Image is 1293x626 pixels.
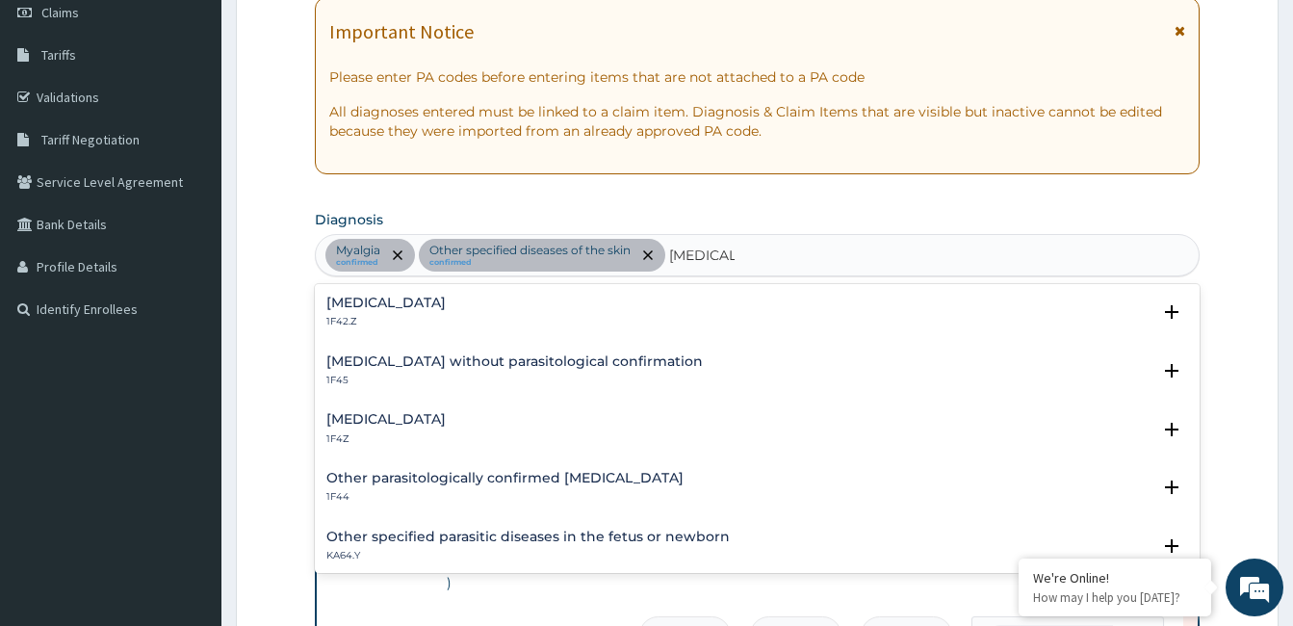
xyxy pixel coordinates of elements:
[326,549,730,562] p: KA64.Y
[326,296,446,310] h4: [MEDICAL_DATA]
[429,258,631,268] small: confirmed
[36,96,78,144] img: d_794563401_company_1708531726252_794563401
[429,243,631,258] p: Other specified diseases of the skin
[326,471,684,485] h4: Other parasitologically confirmed [MEDICAL_DATA]
[336,258,380,268] small: confirmed
[112,190,266,384] span: We're online!
[41,4,79,21] span: Claims
[316,10,362,56] div: Minimize live chat window
[100,108,323,133] div: Chat with us now
[41,131,140,148] span: Tariff Negotiation
[326,374,703,387] p: 1F45
[326,530,730,544] h4: Other specified parasitic diseases in the fetus or newborn
[389,247,406,264] span: remove selection option
[10,420,367,487] textarea: Type your message and hit 'Enter'
[326,490,684,504] p: 1F44
[1033,589,1197,606] p: How may I help you today?
[1160,476,1183,499] i: open select status
[326,315,446,328] p: 1F42.Z
[326,432,446,446] p: 1F4Z
[329,21,474,42] h1: Important Notice
[336,243,380,258] p: Myalgia
[326,412,446,427] h4: [MEDICAL_DATA]
[329,102,1185,141] p: All diagnoses entered must be linked to a claim item. Diagnosis & Claim Items that are visible bu...
[639,247,657,264] span: remove selection option
[329,67,1185,87] p: Please enter PA codes before entering items that are not attached to a PA code
[1160,535,1183,558] i: open select status
[1160,359,1183,382] i: open select status
[315,210,383,229] label: Diagnosis
[1033,569,1197,587] div: We're Online!
[326,354,703,369] h4: [MEDICAL_DATA] without parasitological confirmation
[1160,418,1183,441] i: open select status
[1160,300,1183,324] i: open select status
[41,46,76,64] span: Tariffs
